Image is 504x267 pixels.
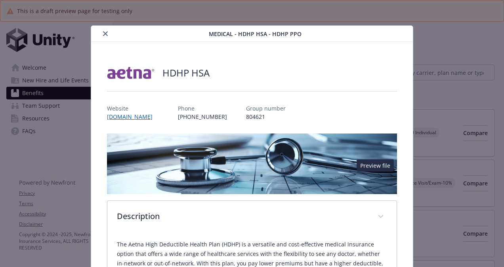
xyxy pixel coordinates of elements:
[246,113,286,121] p: 804621
[107,104,159,113] p: Website
[117,210,368,222] p: Description
[246,104,286,113] p: Group number
[107,113,159,120] a: [DOMAIN_NAME]
[162,66,210,80] h2: HDHP HSA
[107,201,397,233] div: Description
[178,104,227,113] p: Phone
[178,113,227,121] p: [PHONE_NUMBER]
[107,61,155,85] img: Aetna Inc
[107,133,397,194] img: banner
[209,30,302,38] span: Medical - HDHP HSA - HDHP PPO
[101,29,110,38] button: close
